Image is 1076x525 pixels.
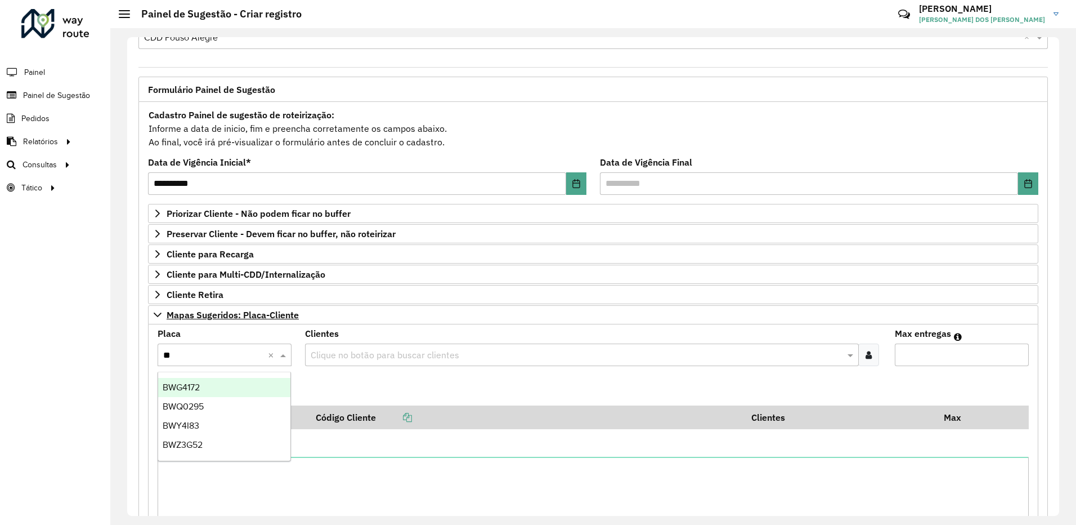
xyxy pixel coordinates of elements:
[148,204,1038,223] a: Priorizar Cliente - Não podem ficar no buffer
[167,209,351,218] span: Priorizar Cliente - Não podem ficar no buffer
[892,2,916,26] a: Contato Rápido
[148,155,251,169] label: Data de Vigência Inicial
[24,66,45,78] span: Painel
[936,406,981,429] th: Max
[21,113,50,124] span: Pedidos
[1024,31,1034,45] span: Clear all
[130,8,302,20] h2: Painel de Sugestão - Criar registro
[167,310,299,319] span: Mapas Sugeridos: Placa-Cliente
[167,229,396,238] span: Preservar Cliente - Devem ficar no buffer, não roteirizar
[21,182,42,194] span: Tático
[148,285,1038,304] a: Cliente Retira
[158,372,291,461] ng-dropdown-panel: Options list
[268,348,277,362] span: Clear all
[744,406,936,429] th: Clientes
[1018,172,1038,195] button: Choose Date
[167,290,223,299] span: Cliente Retira
[23,159,57,171] span: Consultas
[23,136,58,148] span: Relatórios
[148,305,1038,324] a: Mapas Sugeridos: Placa-Cliente
[308,406,744,429] th: Código Cliente
[158,327,181,340] label: Placa
[148,265,1038,284] a: Cliente para Multi-CDD/Internalização
[163,440,203,450] span: BWZ3G52
[895,327,951,340] label: Max entregas
[23,90,90,101] span: Painel de Sugestão
[163,382,200,392] span: BWG4172
[167,250,254,259] span: Cliente para Recarga
[163,421,199,430] span: BWY4I83
[148,224,1038,243] a: Preservar Cliente - Devem ficar no buffer, não roteirizar
[148,244,1038,264] a: Cliente para Recarga
[376,412,412,423] a: Copiar
[954,332,962,341] em: Máximo de clientes que serão colocados na mesma rota com os clientes informados
[919,3,1045,14] h3: [PERSON_NAME]
[919,15,1045,25] span: [PERSON_NAME] DOS [PERSON_NAME]
[167,270,325,279] span: Cliente para Multi-CDD/Internalização
[148,108,1038,149] div: Informe a data de inicio, fim e preencha corretamente os campos abaixo. Ao final, você irá pré-vi...
[149,109,334,121] strong: Cadastro Painel de sugestão de roteirização:
[148,85,275,94] span: Formulário Painel de Sugestão
[305,327,339,340] label: Clientes
[600,155,692,169] label: Data de Vigência Final
[163,402,204,411] span: BWQ0295
[566,172,586,195] button: Choose Date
